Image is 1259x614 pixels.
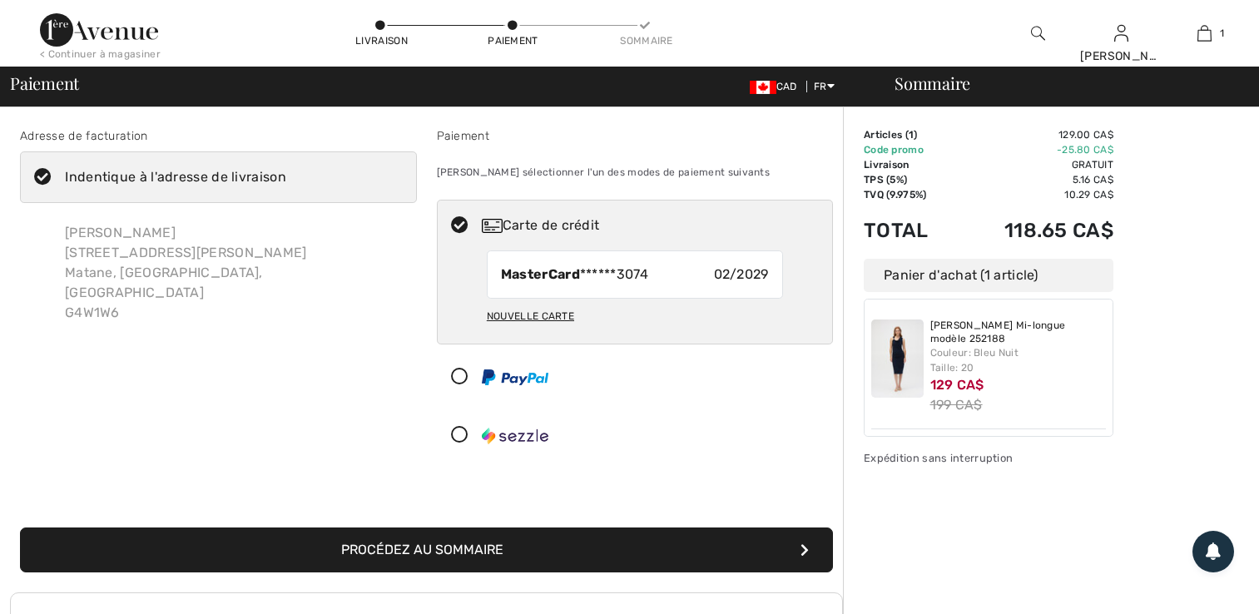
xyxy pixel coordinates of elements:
img: Carte de crédit [482,219,503,233]
td: 129.00 CA$ [957,127,1114,142]
div: Sommaire [875,75,1249,92]
a: Se connecter [1114,25,1128,41]
a: [PERSON_NAME] Mi-longue modèle 252188 [930,319,1107,345]
td: 5.16 CA$ [957,172,1114,187]
td: -25.80 CA$ [957,142,1114,157]
div: Carte de crédit [482,215,821,235]
div: Sommaire [620,33,670,48]
td: TVQ (9.975%) [864,187,957,202]
img: Sezzle [482,428,548,444]
span: CAD [750,81,804,92]
img: Mes infos [1114,23,1128,43]
td: 118.65 CA$ [957,202,1114,259]
img: Mon panier [1197,23,1212,43]
img: 1ère Avenue [40,13,158,47]
div: Adresse de facturation [20,127,417,145]
td: TPS (5%) [864,172,957,187]
img: Canadian Dollar [750,81,776,94]
div: [PERSON_NAME] sélectionner l'un des modes de paiement suivants [437,151,834,193]
div: Paiement [488,33,538,48]
img: recherche [1031,23,1045,43]
td: Articles ( ) [864,127,957,142]
span: 02/2029 [714,265,769,285]
s: 199 CA$ [930,397,983,413]
div: Panier d'achat (1 article) [864,259,1113,292]
span: 129 CA$ [930,377,984,393]
img: PayPal [482,369,548,385]
div: Indentique à l'adresse de livraison [65,167,286,187]
div: Nouvelle carte [487,302,574,330]
strong: MasterCard [501,266,580,282]
div: [PERSON_NAME] [STREET_ADDRESS][PERSON_NAME] Matane, [GEOGRAPHIC_DATA], [GEOGRAPHIC_DATA] G4W1W6 [52,210,417,336]
span: 1 [1220,26,1224,41]
div: Expédition sans interruption [864,450,1113,466]
td: Gratuit [957,157,1114,172]
div: < Continuer à magasiner [40,47,161,62]
div: Livraison [355,33,405,48]
span: 1 [909,129,914,141]
button: Procédez au sommaire [20,527,833,572]
td: Livraison [864,157,957,172]
td: 10.29 CA$ [957,187,1114,202]
img: Robe Fourreau Mi-longue modèle 252188 [871,319,924,398]
a: 1 [1163,23,1245,43]
td: Total [864,202,957,259]
span: Paiement [10,75,79,92]
div: Couleur: Bleu Nuit Taille: 20 [930,345,1107,375]
span: FR [814,81,835,92]
td: Code promo [864,142,957,157]
div: Paiement [437,127,834,145]
div: [PERSON_NAME] [1080,47,1162,65]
